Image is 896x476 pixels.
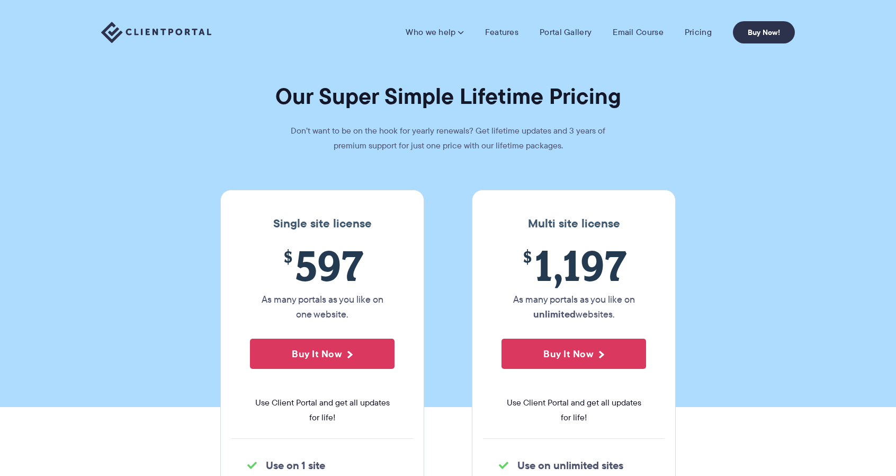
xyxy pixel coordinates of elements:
[685,27,712,38] a: Pricing
[485,27,518,38] a: Features
[733,21,795,43] a: Buy Now!
[501,292,646,322] p: As many portals as you like on websites.
[266,457,325,473] strong: Use on 1 site
[517,457,623,473] strong: Use on unlimited sites
[289,124,607,153] p: Don’t want to be on the hook for yearly renewals? Get lifetime updates and 3 years of premium sup...
[501,339,646,369] button: Buy It Now
[533,307,576,321] strong: unlimited
[250,395,395,425] span: Use Client Portal and get all updates for life!
[613,27,664,38] a: Email Course
[501,241,646,289] span: 1,197
[231,217,413,231] h3: Single site license
[483,217,665,231] h3: Multi site license
[540,27,592,38] a: Portal Gallery
[250,339,395,369] button: Buy It Now
[406,27,463,38] a: Who we help
[250,241,395,289] span: 597
[501,395,646,425] span: Use Client Portal and get all updates for life!
[250,292,395,322] p: As many portals as you like on one website.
